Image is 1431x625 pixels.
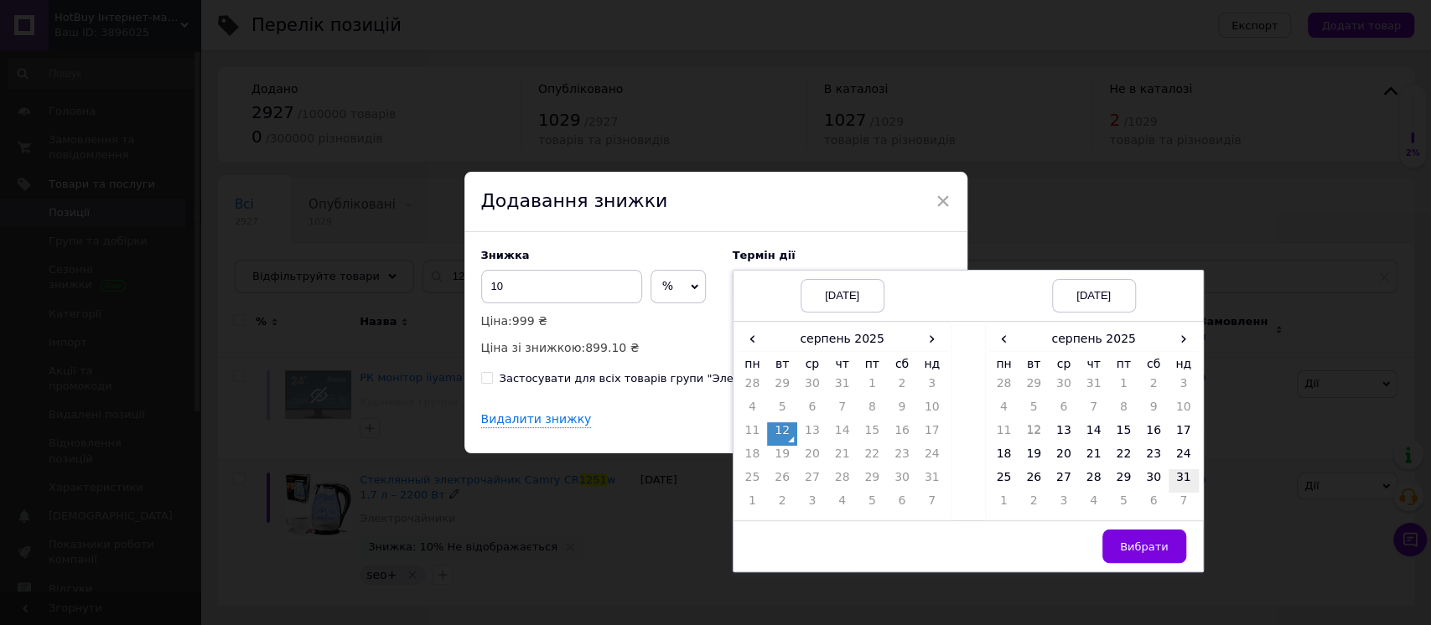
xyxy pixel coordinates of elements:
[1049,422,1079,446] td: 13
[1169,422,1199,446] td: 17
[887,493,917,516] td: 6
[767,469,797,493] td: 26
[1052,279,1136,312] div: [DATE]
[827,399,858,422] td: 7
[1108,493,1138,516] td: 5
[917,375,947,399] td: 3
[989,446,1019,469] td: 18
[1169,493,1199,516] td: 7
[1079,469,1109,493] td: 28
[738,327,768,351] span: ‹
[887,375,917,399] td: 2
[797,375,827,399] td: 30
[1079,352,1109,376] th: чт
[827,446,858,469] td: 21
[738,352,768,376] th: пн
[1079,375,1109,399] td: 31
[1019,375,1049,399] td: 29
[1049,493,1079,516] td: 3
[1019,352,1049,376] th: вт
[767,422,797,446] td: 12
[989,399,1019,422] td: 4
[481,190,668,211] span: Додавання знижки
[917,422,947,446] td: 17
[1138,469,1169,493] td: 30
[767,375,797,399] td: 29
[857,399,887,422] td: 8
[1120,540,1169,553] span: Вибрати
[1019,422,1049,446] td: 12
[1108,399,1138,422] td: 8
[738,493,768,516] td: 1
[797,422,827,446] td: 13
[1169,399,1199,422] td: 10
[1138,493,1169,516] td: 6
[1049,469,1079,493] td: 27
[827,422,858,446] td: 14
[917,469,947,493] td: 31
[1138,352,1169,376] th: сб
[797,399,827,422] td: 6
[1049,352,1079,376] th: ср
[1108,375,1138,399] td: 1
[1049,446,1079,469] td: 20
[887,422,917,446] td: 16
[887,469,917,493] td: 30
[917,493,947,516] td: 7
[857,375,887,399] td: 1
[738,399,768,422] td: 4
[887,399,917,422] td: 9
[662,279,673,292] span: %
[1138,375,1169,399] td: 2
[1108,352,1138,376] th: пт
[1169,352,1199,376] th: нд
[481,411,592,429] div: Видалити знижку
[827,352,858,376] th: чт
[917,352,947,376] th: нд
[857,493,887,516] td: 5
[1102,529,1186,563] button: Вибрати
[1138,422,1169,446] td: 16
[1049,375,1079,399] td: 30
[738,375,768,399] td: 28
[1108,446,1138,469] td: 22
[767,446,797,469] td: 19
[989,493,1019,516] td: 1
[585,341,639,354] span: 899.10 ₴
[1169,469,1199,493] td: 31
[1169,327,1199,351] span: ›
[1019,327,1169,352] th: серпень 2025
[767,399,797,422] td: 5
[797,469,827,493] td: 27
[738,446,768,469] td: 18
[827,375,858,399] td: 31
[887,446,917,469] td: 23
[857,352,887,376] th: пт
[1108,422,1138,446] td: 15
[767,493,797,516] td: 2
[1079,399,1109,422] td: 7
[887,352,917,376] th: сб
[1138,399,1169,422] td: 9
[797,352,827,376] th: ср
[1169,375,1199,399] td: 3
[917,327,947,351] span: ›
[738,469,768,493] td: 25
[767,327,917,352] th: серпень 2025
[857,446,887,469] td: 22
[1019,399,1049,422] td: 5
[1019,446,1049,469] td: 19
[857,469,887,493] td: 29
[1108,469,1138,493] td: 29
[481,270,642,303] input: 0
[767,352,797,376] th: вт
[738,422,768,446] td: 11
[857,422,887,446] td: 15
[989,469,1019,493] td: 25
[512,314,547,328] span: 999 ₴
[801,279,884,312] div: [DATE]
[1079,446,1109,469] td: 21
[989,375,1019,399] td: 28
[797,446,827,469] td: 20
[1049,399,1079,422] td: 6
